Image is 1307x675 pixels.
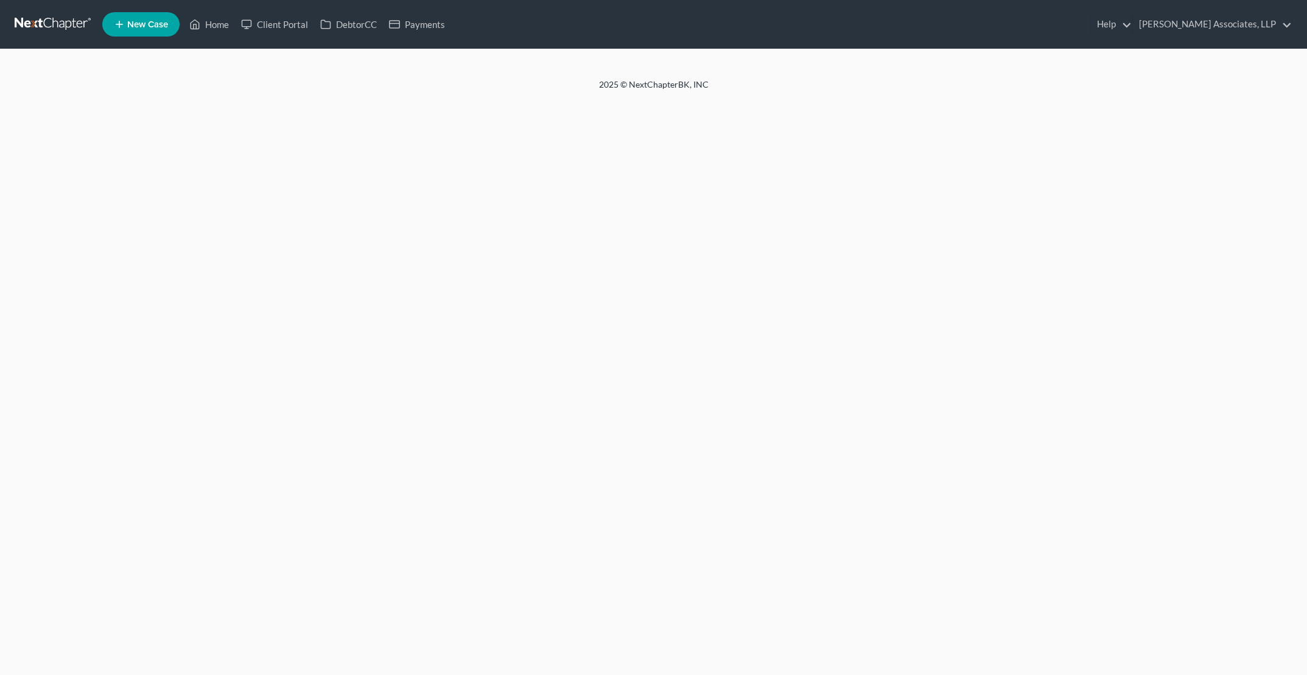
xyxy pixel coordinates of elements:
[183,13,235,35] a: Home
[307,79,1001,100] div: 2025 © NextChapterBK, INC
[1091,13,1132,35] a: Help
[314,13,383,35] a: DebtorCC
[235,13,314,35] a: Client Portal
[102,12,180,37] new-legal-case-button: New Case
[1133,13,1292,35] a: [PERSON_NAME] Associates, LLP
[383,13,451,35] a: Payments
